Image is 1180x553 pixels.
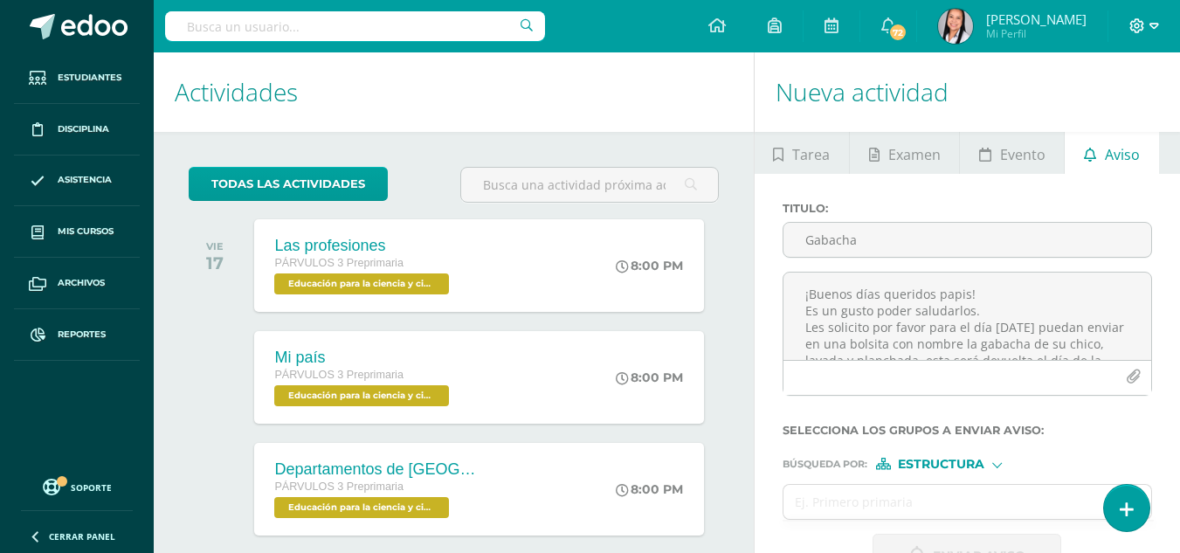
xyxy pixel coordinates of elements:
input: Busca una actividad próxima aquí... [461,168,717,202]
span: Examen [888,134,941,176]
span: 72 [888,23,907,42]
div: 17 [206,252,224,273]
span: [PERSON_NAME] [986,10,1087,28]
input: Titulo [783,223,1151,257]
span: Cerrar panel [49,530,115,543]
span: Tarea [792,134,830,176]
span: Soporte [71,481,112,494]
span: Aviso [1105,134,1140,176]
span: Educación para la ciencia y ciudadanía 'A' [274,385,449,406]
span: Asistencia [58,173,112,187]
input: Ej. Primero primaria [783,485,1117,519]
label: Selecciona los grupos a enviar aviso : [783,424,1152,437]
div: Las profesiones [274,237,453,255]
span: Búsqueda por : [783,460,867,469]
a: Tarea [755,132,849,174]
a: Estudiantes [14,52,140,104]
span: PÁRVULOS 3 Preprimaria [274,257,403,269]
a: Soporte [21,474,133,498]
div: [object Object] [876,458,1007,470]
h1: Nueva actividad [776,52,1159,132]
div: Departamentos de [GEOGRAPHIC_DATA] [274,460,484,479]
span: Reportes [58,328,106,342]
a: Reportes [14,309,140,361]
label: Titulo : [783,202,1152,215]
a: Mis cursos [14,206,140,258]
a: Evento [960,132,1064,174]
input: Busca un usuario... [165,11,545,41]
span: Archivos [58,276,105,290]
a: Disciplina [14,104,140,156]
a: todas las Actividades [189,167,388,201]
span: Estructura [898,460,984,469]
h1: Actividades [175,52,733,132]
span: Estudiantes [58,71,121,85]
span: PÁRVULOS 3 Preprimaria [274,480,403,493]
div: Mi país [274,349,453,367]
img: a2e504dbe0a8de35478007d67e28394a.png [938,9,973,44]
div: 8:00 PM [616,481,683,497]
div: 8:00 PM [616,258,683,273]
div: 8:00 PM [616,370,683,385]
a: Asistencia [14,156,140,207]
a: Archivos [14,258,140,309]
a: Examen [850,132,959,174]
span: Disciplina [58,122,109,136]
span: PÁRVULOS 3 Preprimaria [274,369,403,381]
a: Aviso [1065,132,1158,174]
span: Educación para la ciencia y ciudadanía 'A' [274,273,449,294]
span: Mis cursos [58,225,114,238]
span: Evento [1000,134,1045,176]
div: VIE [206,240,224,252]
span: Educación para la ciencia y ciudadanía 'A' [274,497,449,518]
span: Mi Perfil [986,26,1087,41]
